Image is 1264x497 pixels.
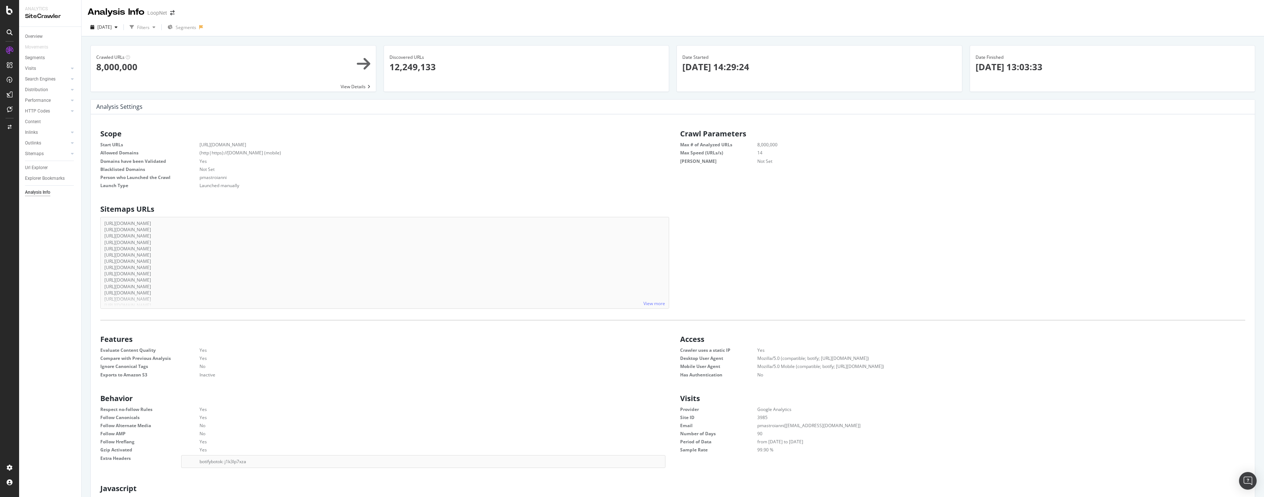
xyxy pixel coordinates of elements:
[682,54,708,60] span: Date Started
[680,335,1249,343] h2: Access
[100,130,669,138] h2: Scope
[25,139,69,147] a: Outlinks
[181,406,665,412] dd: Yes
[97,24,112,30] span: 2023 Aug. 28th
[680,406,757,412] dt: Provider
[100,150,200,156] dt: Allowed Domains
[100,447,200,453] dt: Gzip Activated
[739,142,1245,148] dd: 8,000,000
[181,158,665,164] dd: Yes
[643,300,665,307] a: View more
[100,335,669,343] h2: Features
[181,455,665,468] div: botifybotok: j1k3lp7xza
[25,33,76,40] a: Overview
[104,239,665,246] li: [URL][DOMAIN_NAME]
[25,75,69,83] a: Search Engines
[104,252,665,258] li: [URL][DOMAIN_NAME]
[739,355,1245,361] dd: Mozilla/5.0 (compatible; botify; [URL][DOMAIN_NAME])
[100,439,200,445] dt: Follow Hreflang
[181,142,665,148] dd: [URL][DOMAIN_NAME]
[25,175,65,182] div: Explorer Bookmarks
[25,164,76,172] a: Url Explorer
[100,430,200,437] dt: Follow AMP
[181,422,665,429] dd: No
[739,363,1245,369] dd: Mozilla/5.0 Mobile (compatible; botify; [URL][DOMAIN_NAME])
[104,226,665,233] li: [URL][DOMAIN_NAME]
[100,414,200,421] dt: Follow Canonicals
[104,277,665,283] li: [URL][DOMAIN_NAME]
[739,414,1245,421] dd: 3985
[25,86,48,94] div: Distribution
[181,347,665,353] dd: Yes
[104,258,665,264] li: [URL][DOMAIN_NAME]
[104,264,665,271] li: [URL][DOMAIN_NAME]
[25,86,69,94] a: Distribution
[100,485,669,493] h2: Javascript
[25,54,76,62] a: Segments
[739,406,1245,412] dd: Google Analytics
[680,422,757,429] dt: Email
[147,9,167,17] div: LoopNet
[100,455,200,461] dt: Extra Headers
[739,347,1245,353] dd: Yes
[739,150,1245,156] dd: 14
[181,447,665,453] dd: Yes
[680,347,757,353] dt: Crawler uses a static IP
[100,182,200,189] dt: Launch Type
[100,174,200,180] dt: Person who Launched the Crawl
[25,118,76,126] a: Content
[25,150,44,158] div: Sitemaps
[25,107,69,115] a: HTTP Codes
[25,65,69,72] a: Visits
[87,6,144,18] div: Analysis Info
[100,406,200,412] dt: Respect no-follow Rules
[100,347,200,353] dt: Evaluate Content Quality
[181,166,665,172] dd: Not Set
[100,166,200,172] dt: Blacklisted Domains
[137,24,150,31] div: Filters
[682,61,956,73] p: [DATE] 14:29:24
[976,54,1003,60] span: Date Finished
[25,97,51,104] div: Performance
[181,150,665,156] dd: (http|https)://[DOMAIN_NAME] (mobile)
[739,447,1245,453] dd: 99.90 %
[96,102,143,112] h4: Analysis Settings
[100,158,200,164] dt: Domains have been Validated
[976,61,1250,73] p: [DATE] 13:03:33
[25,150,69,158] a: Sitemaps
[25,129,38,136] div: Inlinks
[25,97,69,104] a: Performance
[181,182,665,189] dd: Launched manually
[100,142,200,148] dt: Start URLs
[739,422,1245,429] dd: pmastroianni[[EMAIL_ADDRESS][DOMAIN_NAME]]
[25,164,48,172] div: Url Explorer
[739,439,1245,445] dd: from [DATE] to [DATE]
[176,24,196,31] span: Segments
[104,233,665,239] li: [URL][DOMAIN_NAME]
[25,65,36,72] div: Visits
[25,189,76,196] a: Analysis Info
[680,142,757,148] dt: Max # of Analyzed URLs
[87,21,121,33] button: [DATE]
[680,150,757,156] dt: Max Speed (URLs/s)
[25,175,76,182] a: Explorer Bookmarks
[680,439,757,445] dt: Period of Data
[100,422,200,429] dt: Follow Alternate Media
[25,43,55,51] a: Movements
[181,372,665,378] dd: Inactive
[680,414,757,421] dt: Site ID
[25,118,41,126] div: Content
[1239,472,1257,490] div: Open Intercom Messenger
[25,54,45,62] div: Segments
[100,205,669,213] h2: Sitemaps URLs
[389,54,424,60] span: Discovered URLs
[389,61,664,73] p: 12,249,133
[104,246,665,252] li: [URL][DOMAIN_NAME]
[25,129,69,136] a: Inlinks
[181,174,665,180] dd: pmastroianni
[100,355,200,361] dt: Compare with Previous Analysis
[680,447,757,453] dt: Sample Rate
[104,283,665,290] li: [URL][DOMAIN_NAME]
[25,33,43,40] div: Overview
[25,107,50,115] div: HTTP Codes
